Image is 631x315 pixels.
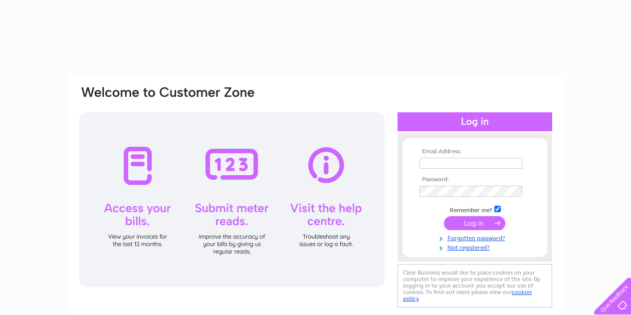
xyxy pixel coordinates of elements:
[420,242,533,252] a: Not registered?
[420,233,533,242] a: Forgotten password?
[417,204,533,214] td: Remember me?
[403,289,532,302] a: cookies policy
[444,216,505,230] input: Submit
[417,176,533,183] th: Password:
[398,264,552,308] div: Clear Business would like to place cookies on your computer to improve your experience of the sit...
[417,148,533,155] th: Email Address:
